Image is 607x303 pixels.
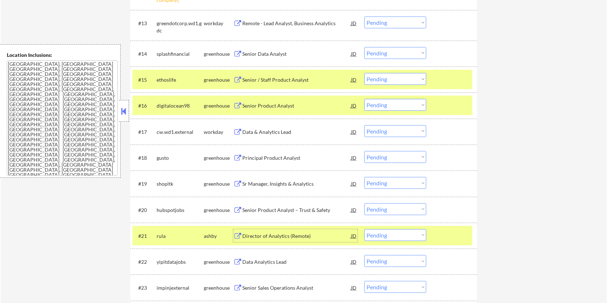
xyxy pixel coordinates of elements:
div: gusto [157,154,204,162]
div: Senior / Staff Product Analyst [242,76,351,83]
div: Director of Analytics (Remote) [242,232,351,240]
div: Data & Analytics Lead [242,128,351,136]
div: greenhouse [204,50,233,58]
div: JD [350,151,358,164]
div: Remote - Lead Analyst, Business Analytics [242,20,351,27]
div: greenhouse [204,258,233,266]
div: #15 [138,76,151,83]
div: ethoslife [157,76,204,83]
div: rula [157,232,204,240]
div: Sr Manager, Insights & Analytics [242,180,351,187]
div: #17 [138,128,151,136]
div: #16 [138,102,151,109]
div: digitalocean98 [157,102,204,109]
div: #23 [138,284,151,291]
div: #13 [138,20,151,27]
div: JD [350,255,358,268]
div: greenhouse [204,180,233,187]
div: Data Analytics Lead [242,258,351,266]
div: #19 [138,180,151,187]
div: hubspotjobs [157,207,204,214]
div: yipitdatajobs [157,258,204,266]
div: #18 [138,154,151,162]
div: Senior Data Analyst [242,50,351,58]
div: impinjexternal [157,284,204,291]
div: #14 [138,50,151,58]
div: cw.wd1.external [157,128,204,136]
div: workday [204,128,233,136]
div: ashby [204,232,233,240]
div: greenhouse [204,102,233,109]
div: JD [350,203,358,216]
div: JD [350,125,358,138]
div: shopltk [157,180,204,187]
div: #21 [138,232,151,240]
div: greenhouse [204,76,233,83]
div: greendotcorp.wd1.gdc [157,20,204,34]
div: Principal Product Analyst [242,154,351,162]
div: workday [204,20,233,27]
div: #22 [138,258,151,266]
div: JD [350,73,358,86]
div: JD [350,229,358,242]
div: splashfinancial [157,50,204,58]
div: Location Inclusions: [7,51,118,59]
div: Senior Product Analyst – Trust & Safety [242,207,351,214]
div: Senior Sales Operations Analyst [242,284,351,291]
div: greenhouse [204,284,233,291]
div: greenhouse [204,154,233,162]
div: #20 [138,207,151,214]
div: JD [350,47,358,60]
div: JD [350,177,358,190]
div: JD [350,281,358,294]
div: greenhouse [204,207,233,214]
div: Senior Product Analyst [242,102,351,109]
div: JD [350,17,358,30]
div: JD [350,99,358,112]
